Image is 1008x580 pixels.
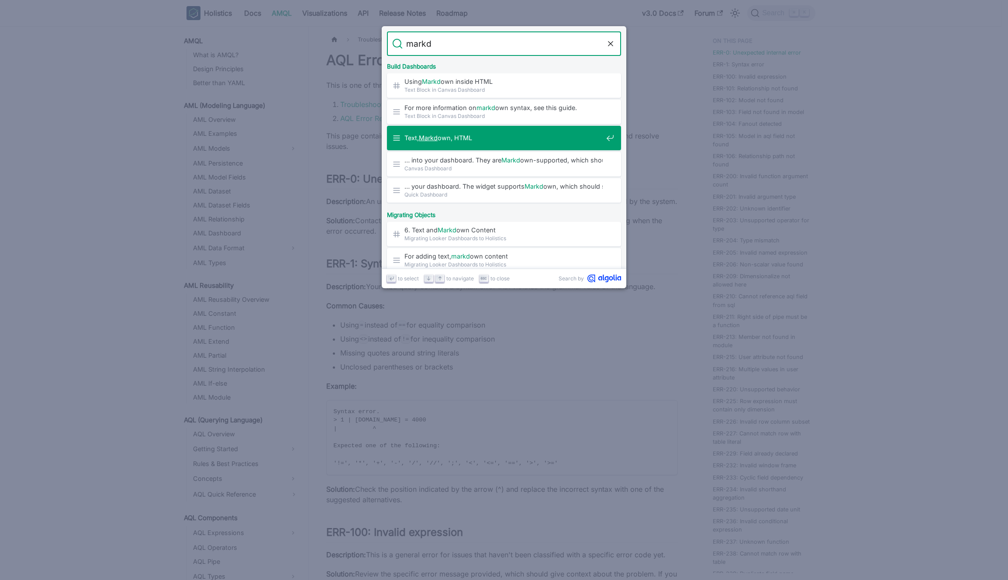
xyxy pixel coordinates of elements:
[404,77,603,86] span: Using own inside HTML​
[387,126,621,150] a: Text,Markdown, HTML
[559,274,621,283] a: Search byAlgolia
[387,73,621,98] a: UsingMarkdown inside HTML​Text Block in Canvas Dashboard
[387,152,621,176] a: … into your dashboard. They areMarkdown-supported, which should serve …Canvas Dashboard
[404,112,603,120] span: Text Block in Canvas Dashboard
[605,38,616,49] button: Clear the query
[425,275,432,282] svg: Arrow down
[387,248,621,273] a: For adding text,markdown contentMigrating Looker Dashboards to Holistics
[446,274,474,283] span: to navigate
[387,100,621,124] a: For more information onmarkdown syntax, see this guide.Text Block in Canvas Dashboard
[437,275,443,282] svg: Arrow up
[404,134,603,142] span: Text, own, HTML
[388,275,395,282] svg: Enter key
[398,274,419,283] span: to select
[403,31,605,56] input: Search docs
[404,234,603,242] span: Migrating Looker Dashboards to Holistics
[476,104,495,111] mark: markd
[451,252,470,260] mark: markd
[490,274,510,283] span: to close
[587,274,621,283] svg: Algolia
[404,252,603,260] span: For adding text, own content
[404,182,603,190] span: … your dashboard. The widget supports own, which should serve your …
[559,274,584,283] span: Search by
[387,222,621,246] a: 6. Text andMarkdown Content​Migrating Looker Dashboards to Holistics
[422,78,441,85] mark: Markd
[404,86,603,94] span: Text Block in Canvas Dashboard
[404,156,603,164] span: … into your dashboard. They are own-supported, which should serve …
[501,156,520,164] mark: Markd
[525,183,543,190] mark: Markd
[404,226,603,234] span: 6. Text and own Content​
[404,104,603,112] span: For more information on own syntax, see this guide.
[480,275,487,282] svg: Escape key
[387,178,621,203] a: … your dashboard. The widget supportsMarkdown, which should serve your …Quick Dashboard
[385,204,623,222] div: Migrating Objects
[438,226,456,234] mark: Markd
[404,260,603,269] span: Migrating Looker Dashboards to Holistics
[385,56,623,73] div: Build Dashboards
[419,134,438,142] mark: Markd
[404,190,603,199] span: Quick Dashboard
[404,164,603,173] span: Canvas Dashboard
